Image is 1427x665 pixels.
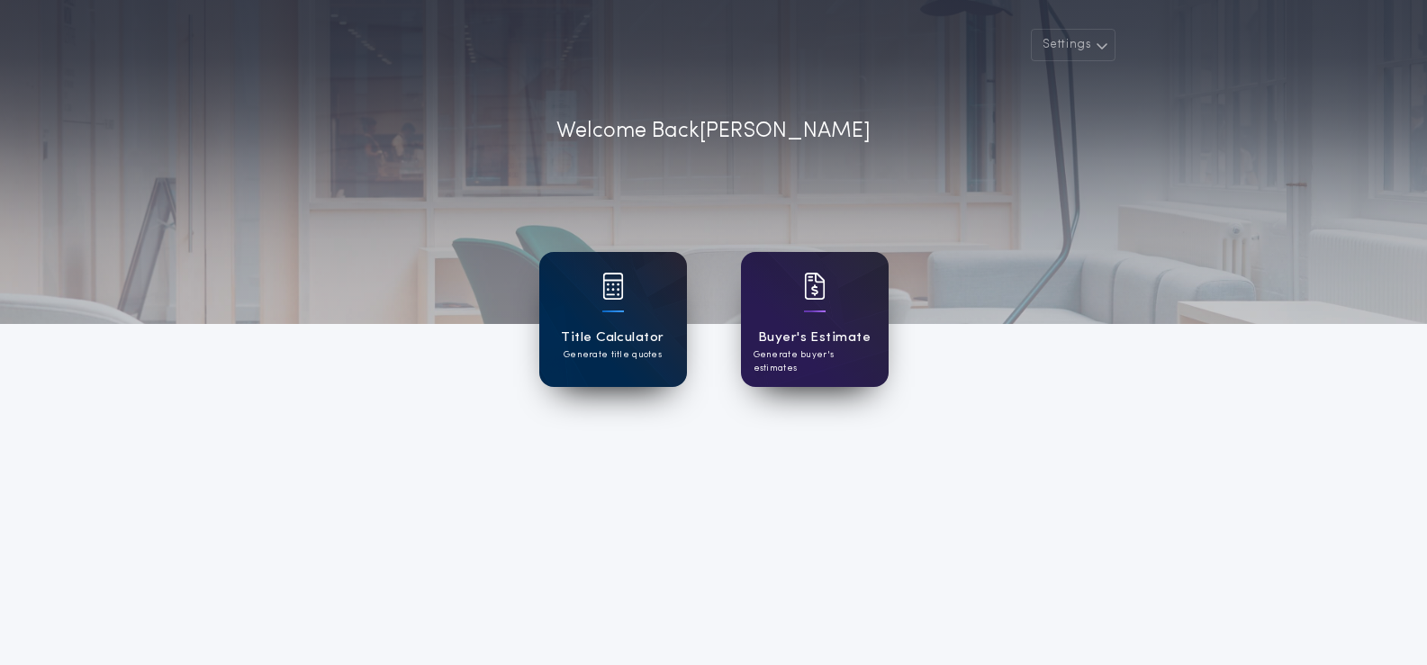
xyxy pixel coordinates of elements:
[602,273,624,300] img: card icon
[556,115,871,148] p: Welcome Back [PERSON_NAME]
[804,273,826,300] img: card icon
[758,328,871,348] h1: Buyer's Estimate
[754,348,876,375] p: Generate buyer's estimates
[741,252,889,387] a: card iconBuyer's EstimateGenerate buyer's estimates
[561,328,664,348] h1: Title Calculator
[564,348,662,362] p: Generate title quotes
[1031,29,1115,61] button: Settings
[539,252,687,387] a: card iconTitle CalculatorGenerate title quotes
